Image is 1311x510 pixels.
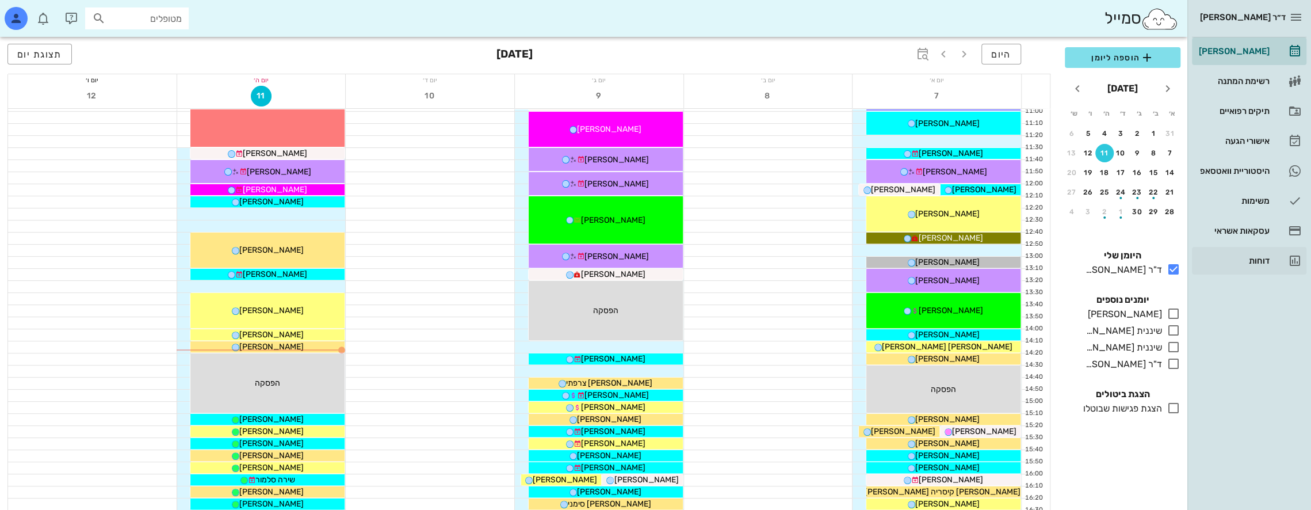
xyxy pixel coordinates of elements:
[17,49,62,60] span: תצוגת יום
[919,475,983,485] span: [PERSON_NAME]
[1081,324,1162,338] div: שיננית [PERSON_NAME]
[251,86,272,106] button: 11
[1095,208,1114,216] div: 2
[1145,163,1163,182] button: 15
[177,74,346,86] div: יום ה׳
[871,185,935,195] span: [PERSON_NAME]
[1192,247,1306,275] a: דוחות
[568,499,651,509] span: [PERSON_NAME] סימני
[1022,469,1045,479] div: 16:00
[1161,130,1179,138] div: 31
[588,86,609,106] button: 9
[1197,256,1270,265] div: דוחות
[1141,7,1178,31] img: SmileCloud logo
[1112,163,1130,182] button: 17
[239,197,304,207] span: [PERSON_NAME]
[239,427,304,436] span: [PERSON_NAME]
[1145,208,1163,216] div: 29
[1079,203,1098,221] button: 3
[1079,208,1098,216] div: 3
[1128,124,1146,143] button: 2
[584,390,649,400] span: [PERSON_NAME]
[614,475,678,485] span: [PERSON_NAME]
[1022,336,1045,346] div: 14:10
[1192,37,1306,65] a: [PERSON_NAME]
[239,463,304,473] span: [PERSON_NAME]
[1022,397,1045,406] div: 15:00
[1164,104,1179,123] th: א׳
[346,74,514,86] div: יום ד׳
[915,330,980,340] span: [PERSON_NAME]
[1022,264,1045,273] div: 13:10
[1022,252,1045,261] div: 13:00
[1161,124,1179,143] button: 31
[1079,402,1162,416] div: הצגת פגישות שבוטלו
[1112,169,1130,177] div: 17
[1022,143,1045,153] div: 11:30
[1112,188,1130,196] div: 24
[1197,106,1270,116] div: תיקים רפואיים
[515,74,683,86] div: יום ג׳
[593,306,618,315] span: הפסקה
[1192,217,1306,245] a: עסקאות אשראי
[420,86,441,106] button: 10
[915,354,980,364] span: [PERSON_NAME]
[588,91,609,101] span: 9
[1128,169,1146,177] div: 16
[1197,166,1270,176] div: היסטוריית וואטסאפ
[915,119,980,128] span: [PERSON_NAME]
[952,427,1016,436] span: [PERSON_NAME]
[1095,130,1114,138] div: 4
[923,167,987,177] span: [PERSON_NAME]
[871,427,935,436] span: [PERSON_NAME]
[1081,357,1162,371] div: ד"ר [PERSON_NAME]
[1095,163,1114,182] button: 18
[1197,77,1270,86] div: רשימת המתנה
[1022,312,1045,322] div: 13:50
[1145,203,1163,221] button: 29
[1062,130,1081,138] div: 6
[1062,124,1081,143] button: 6
[1161,169,1179,177] div: 14
[1095,169,1114,177] div: 18
[1062,208,1081,216] div: 4
[577,414,641,424] span: [PERSON_NAME]
[1022,385,1045,394] div: 14:50
[1022,155,1045,165] div: 11:40
[533,475,597,485] span: [PERSON_NAME]
[581,427,645,436] span: [PERSON_NAME]
[1197,226,1270,235] div: עסקאות אשראי
[915,276,980,286] span: [PERSON_NAME]
[1022,191,1045,201] div: 12:10
[239,330,304,340] span: [PERSON_NAME]
[931,385,956,394] span: הפסקה
[1145,149,1163,157] div: 8
[1112,130,1130,138] div: 3
[1062,144,1081,162] button: 13
[1022,445,1045,455] div: 15:40
[853,74,1021,86] div: יום א׳
[915,439,980,448] span: [PERSON_NAME]
[915,257,980,267] span: [PERSON_NAME]
[1095,144,1114,162] button: 11
[1112,183,1130,201] button: 24
[1079,149,1098,157] div: 12
[243,185,307,195] span: [PERSON_NAME]
[1062,203,1081,221] button: 4
[1145,169,1163,177] div: 15
[1022,300,1045,310] div: 13:40
[1128,144,1146,162] button: 9
[584,155,649,165] span: [PERSON_NAME]
[1145,130,1163,138] div: 1
[1022,203,1045,213] div: 12:20
[581,215,645,225] span: [PERSON_NAME]
[239,306,304,315] span: [PERSON_NAME]
[1022,493,1045,503] div: 16:20
[919,306,983,315] span: [PERSON_NAME]
[34,9,41,16] span: תג
[1062,163,1081,182] button: 20
[1079,188,1098,196] div: 26
[865,487,1020,497] span: [PERSON_NAME] קיסריה [PERSON_NAME]
[581,269,645,279] span: [PERSON_NAME]
[577,487,641,497] span: [PERSON_NAME]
